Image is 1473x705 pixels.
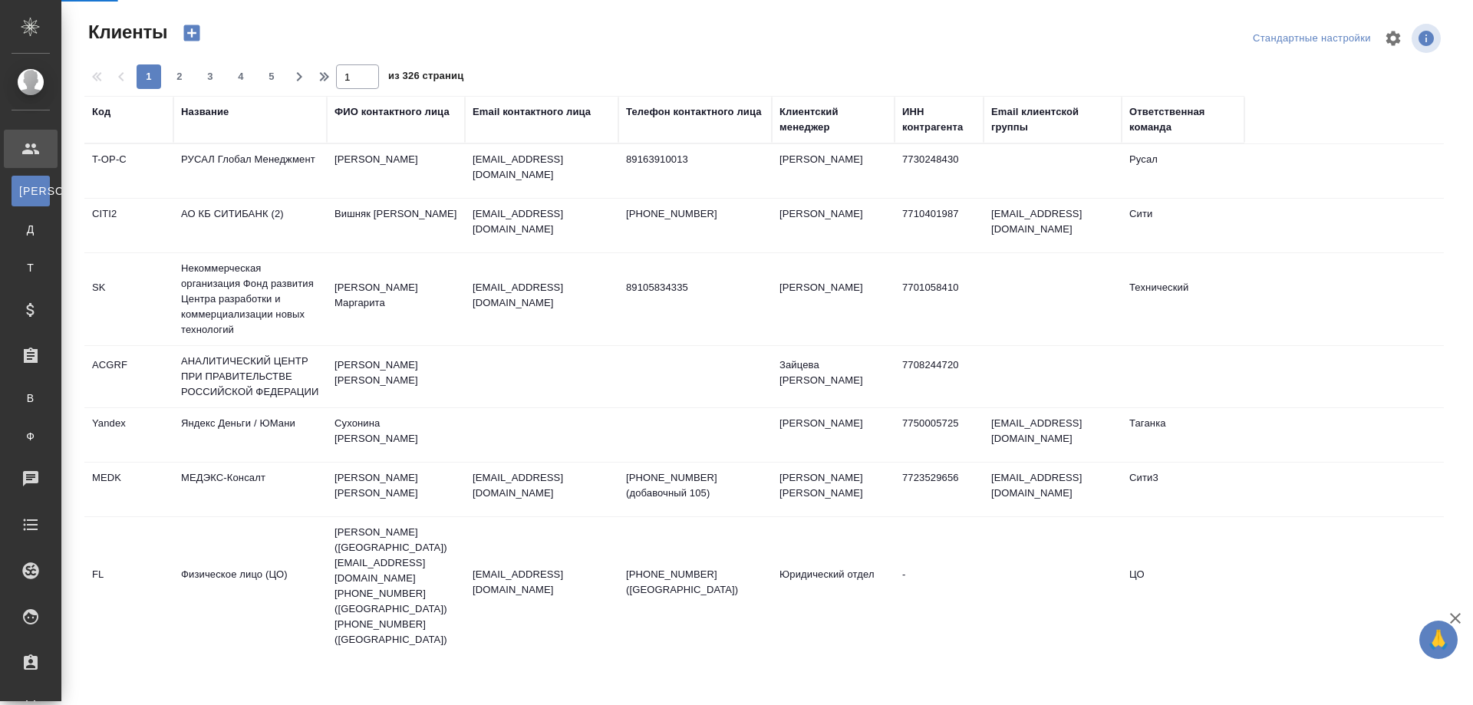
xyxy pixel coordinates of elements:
[92,104,110,120] div: Код
[772,463,895,516] td: [PERSON_NAME] [PERSON_NAME]
[327,199,465,252] td: Вишняк [PERSON_NAME]
[473,104,591,120] div: Email контактного лица
[1129,104,1237,135] div: Ответственная команда
[173,199,327,252] td: АО КБ СИТИБАНК (2)
[327,272,465,326] td: [PERSON_NAME] Маргарита
[181,104,229,120] div: Название
[1425,624,1452,656] span: 🙏
[229,69,253,84] span: 4
[772,408,895,462] td: [PERSON_NAME]
[259,69,284,84] span: 5
[12,176,50,206] a: [PERSON_NAME]
[388,67,463,89] span: из 326 страниц
[198,64,222,89] button: 3
[19,183,42,199] span: [PERSON_NAME]
[12,383,50,413] a: В
[19,260,42,275] span: Т
[173,346,327,407] td: АНАЛИТИЧЕСКИЙ ЦЕНТР ПРИ ПРАВИТЕЛЬСТВЕ РОССИЙСКОЙ ФЕДЕРАЦИИ
[84,272,173,326] td: SK
[984,199,1122,252] td: [EMAIL_ADDRESS][DOMAIN_NAME]
[895,272,984,326] td: 7701058410
[12,214,50,245] a: Д
[895,463,984,516] td: 7723529656
[1122,272,1244,326] td: Технический
[772,144,895,198] td: [PERSON_NAME]
[84,559,173,613] td: FL
[327,144,465,198] td: [PERSON_NAME]
[1419,621,1458,659] button: 🙏
[1412,24,1444,53] span: Посмотреть информацию
[1122,199,1244,252] td: Сити
[1375,20,1412,57] span: Настроить таблицу
[327,463,465,516] td: [PERSON_NAME] [PERSON_NAME]
[12,421,50,452] a: Ф
[1122,408,1244,462] td: Таганка
[895,559,984,613] td: -
[173,408,327,462] td: Яндекс Деньги / ЮМани
[173,20,210,46] button: Создать
[19,390,42,406] span: В
[902,104,976,135] div: ИНН контрагента
[173,253,327,345] td: Некоммерческая организация Фонд развития Центра разработки и коммерциализации новых технологий
[84,350,173,404] td: ACGRF
[84,144,173,198] td: T-OP-C
[1122,463,1244,516] td: Сити3
[626,470,764,501] p: [PHONE_NUMBER] (добавочный 105)
[327,408,465,462] td: Сухонина [PERSON_NAME]
[626,206,764,222] p: [PHONE_NUMBER]
[229,64,253,89] button: 4
[173,144,327,198] td: РУСАЛ Глобал Менеджмент
[895,350,984,404] td: 7708244720
[1249,27,1375,51] div: split button
[1122,144,1244,198] td: Русал
[334,104,450,120] div: ФИО контактного лица
[772,199,895,252] td: [PERSON_NAME]
[327,517,465,655] td: [PERSON_NAME] ([GEOGRAPHIC_DATA]) [EMAIL_ADDRESS][DOMAIN_NAME] [PHONE_NUMBER] ([GEOGRAPHIC_DATA])...
[19,222,42,237] span: Д
[173,463,327,516] td: МЕДЭКС-Консалт
[167,64,192,89] button: 2
[772,350,895,404] td: Зайцева [PERSON_NAME]
[984,463,1122,516] td: [EMAIL_ADDRESS][DOMAIN_NAME]
[259,64,284,89] button: 5
[173,559,327,613] td: Физическое лицо (ЦО)
[473,567,611,598] p: [EMAIL_ADDRESS][DOMAIN_NAME]
[327,350,465,404] td: [PERSON_NAME] [PERSON_NAME]
[772,559,895,613] td: Юридический отдел
[626,152,764,167] p: 89163910013
[779,104,887,135] div: Клиентский менеджер
[626,280,764,295] p: 89105834335
[626,104,762,120] div: Телефон контактного лица
[1122,559,1244,613] td: ЦО
[12,252,50,283] a: Т
[473,470,611,501] p: [EMAIL_ADDRESS][DOMAIN_NAME]
[895,408,984,462] td: 7750005725
[626,567,764,598] p: [PHONE_NUMBER] ([GEOGRAPHIC_DATA])
[19,429,42,444] span: Ф
[167,69,192,84] span: 2
[84,20,167,44] span: Клиенты
[772,272,895,326] td: [PERSON_NAME]
[473,206,611,237] p: [EMAIL_ADDRESS][DOMAIN_NAME]
[473,280,611,311] p: [EMAIL_ADDRESS][DOMAIN_NAME]
[198,69,222,84] span: 3
[984,408,1122,462] td: [EMAIL_ADDRESS][DOMAIN_NAME]
[991,104,1114,135] div: Email клиентской группы
[895,144,984,198] td: 7730248430
[895,199,984,252] td: 7710401987
[473,152,611,183] p: [EMAIL_ADDRESS][DOMAIN_NAME]
[84,463,173,516] td: MEDK
[84,408,173,462] td: Yandex
[84,199,173,252] td: CITI2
